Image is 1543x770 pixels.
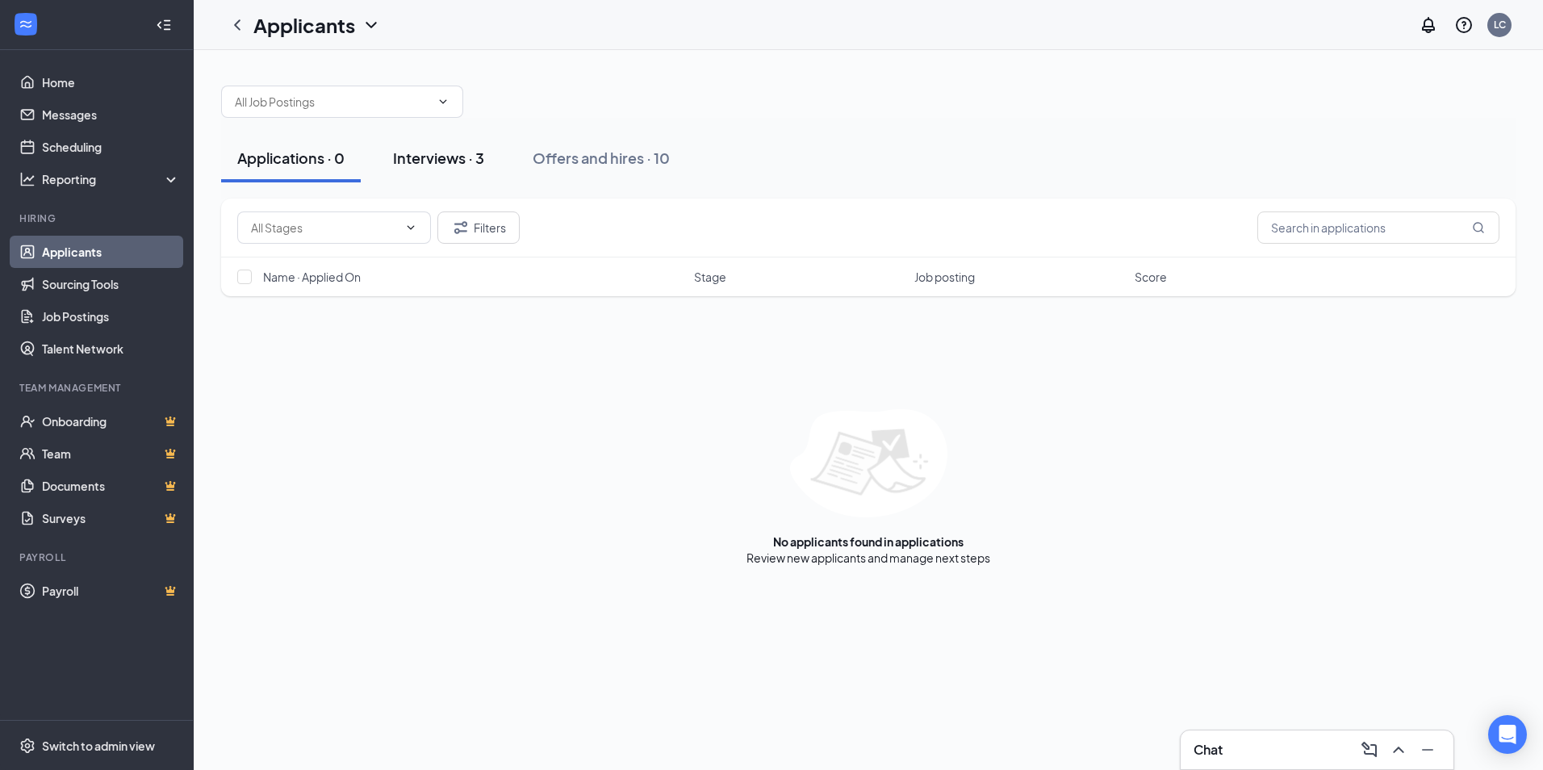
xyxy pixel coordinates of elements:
[19,171,36,187] svg: Analysis
[42,405,180,437] a: OnboardingCrown
[404,221,417,234] svg: ChevronDown
[1389,740,1408,760] svg: ChevronUp
[437,211,520,244] button: Filter Filters
[1472,221,1485,234] svg: MagnifyingGlass
[42,437,180,470] a: TeamCrown
[237,148,345,168] div: Applications · 0
[19,738,36,754] svg: Settings
[1360,740,1379,760] svg: ComposeMessage
[362,15,381,35] svg: ChevronDown
[42,171,181,187] div: Reporting
[1386,737,1411,763] button: ChevronUp
[18,16,34,32] svg: WorkstreamLogo
[1419,15,1438,35] svg: Notifications
[253,11,355,39] h1: Applicants
[42,66,180,98] a: Home
[42,131,180,163] a: Scheduling
[19,211,177,225] div: Hiring
[393,148,484,168] div: Interviews · 3
[451,218,470,237] svg: Filter
[42,470,180,502] a: DocumentsCrown
[1357,737,1382,763] button: ComposeMessage
[1418,740,1437,760] svg: Minimize
[42,300,180,333] a: Job Postings
[42,268,180,300] a: Sourcing Tools
[533,148,670,168] div: Offers and hires · 10
[19,381,177,395] div: Team Management
[790,409,947,517] img: empty-state
[1257,211,1499,244] input: Search in applications
[437,95,450,108] svg: ChevronDown
[42,502,180,534] a: SurveysCrown
[694,269,726,285] span: Stage
[156,17,172,33] svg: Collapse
[228,15,247,35] svg: ChevronLeft
[235,93,430,111] input: All Job Postings
[1494,18,1506,31] div: LC
[914,269,975,285] span: Job posting
[1135,269,1167,285] span: Score
[1454,15,1474,35] svg: QuestionInfo
[1194,741,1223,759] h3: Chat
[19,550,177,564] div: Payroll
[773,534,964,550] div: No applicants found in applications
[42,98,180,131] a: Messages
[1488,715,1527,754] div: Open Intercom Messenger
[746,550,990,566] div: Review new applicants and manage next steps
[42,738,155,754] div: Switch to admin view
[251,219,398,236] input: All Stages
[42,236,180,268] a: Applicants
[42,575,180,607] a: PayrollCrown
[42,333,180,365] a: Talent Network
[1415,737,1441,763] button: Minimize
[263,269,361,285] span: Name · Applied On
